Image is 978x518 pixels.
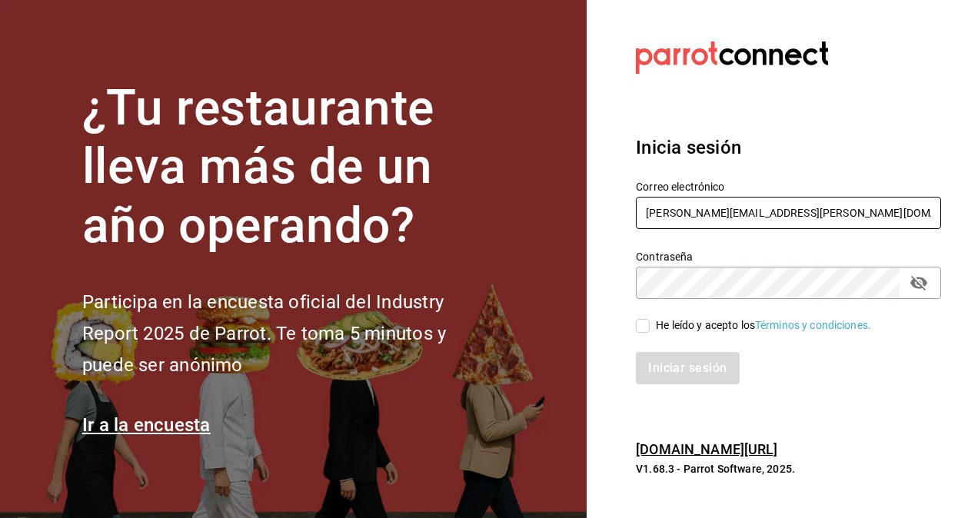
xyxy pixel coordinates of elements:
[656,317,871,334] div: He leído y acepto los
[82,79,497,256] h1: ¿Tu restaurante lleva más de un año operando?
[82,287,497,380] h2: Participa en la encuesta oficial del Industry Report 2025 de Parrot. Te toma 5 minutos y puede se...
[636,134,941,161] h3: Inicia sesión
[636,441,777,457] a: [DOMAIN_NAME][URL]
[636,181,941,191] label: Correo electrónico
[636,251,941,261] label: Contraseña
[636,461,941,476] p: V1.68.3 - Parrot Software, 2025.
[82,414,211,436] a: Ir a la encuesta
[906,270,932,296] button: passwordField
[636,197,941,229] input: Ingresa tu correo electrónico
[755,319,871,331] a: Términos y condiciones.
